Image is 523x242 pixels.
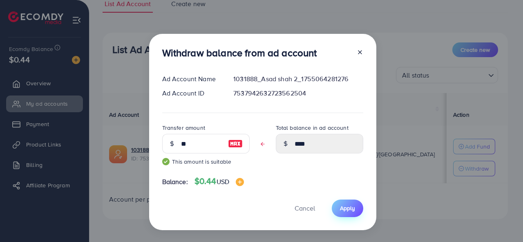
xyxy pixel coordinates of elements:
label: Total balance in ad account [276,124,349,132]
div: Ad Account Name [156,74,227,84]
button: Cancel [284,200,325,217]
small: This amount is suitable [162,158,250,166]
span: Cancel [295,204,315,213]
div: Ad Account ID [156,89,227,98]
div: 1031888_Asad shah 2_1755064281276 [227,74,369,84]
h3: Withdraw balance from ad account [162,47,317,59]
label: Transfer amount [162,124,205,132]
img: guide [162,158,170,165]
span: Balance: [162,177,188,186]
img: image [228,139,243,149]
span: Apply [340,204,355,212]
img: image [236,178,244,186]
span: USD [217,177,229,186]
iframe: Chat [488,205,517,236]
h4: $0.44 [194,176,244,186]
div: 7537942632723562504 [227,89,369,98]
button: Apply [332,200,363,217]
